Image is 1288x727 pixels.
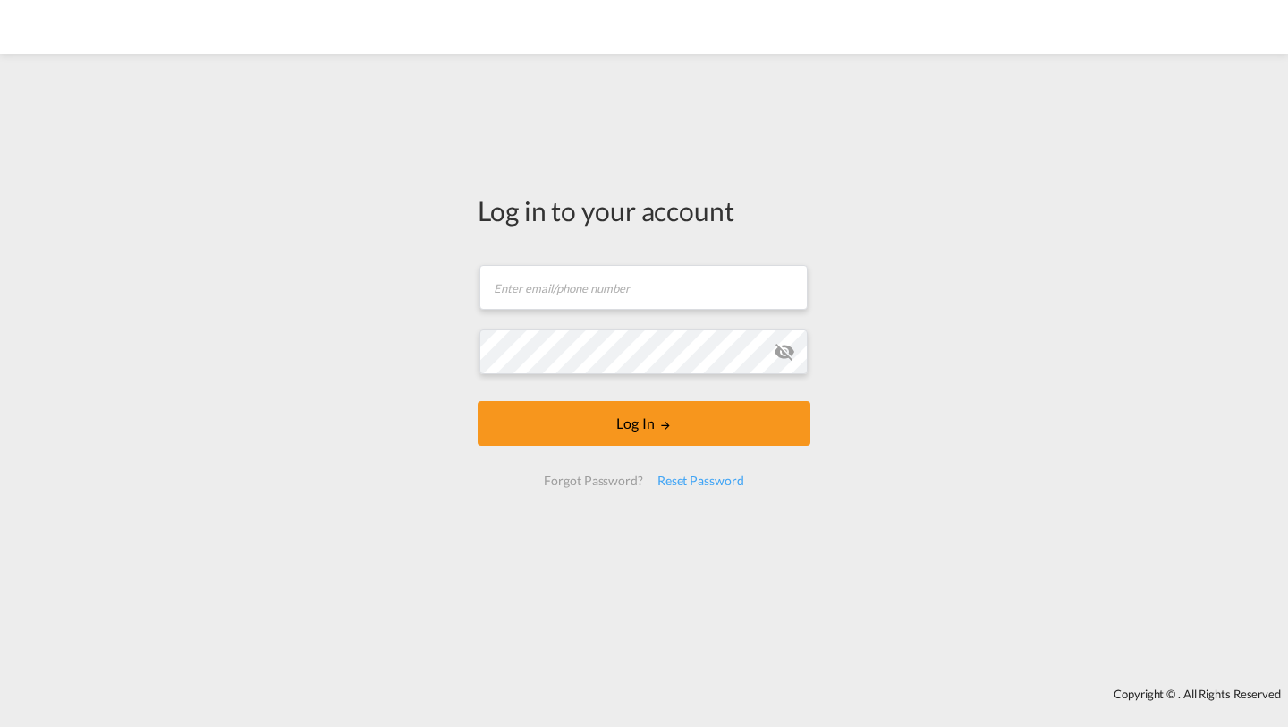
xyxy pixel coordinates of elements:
[537,465,649,497] div: Forgot Password?
[478,401,810,446] button: LOGIN
[479,265,808,310] input: Enter email/phone number
[774,341,795,363] md-icon: icon-eye-off
[650,465,751,497] div: Reset Password
[478,192,810,229] div: Log in to your account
